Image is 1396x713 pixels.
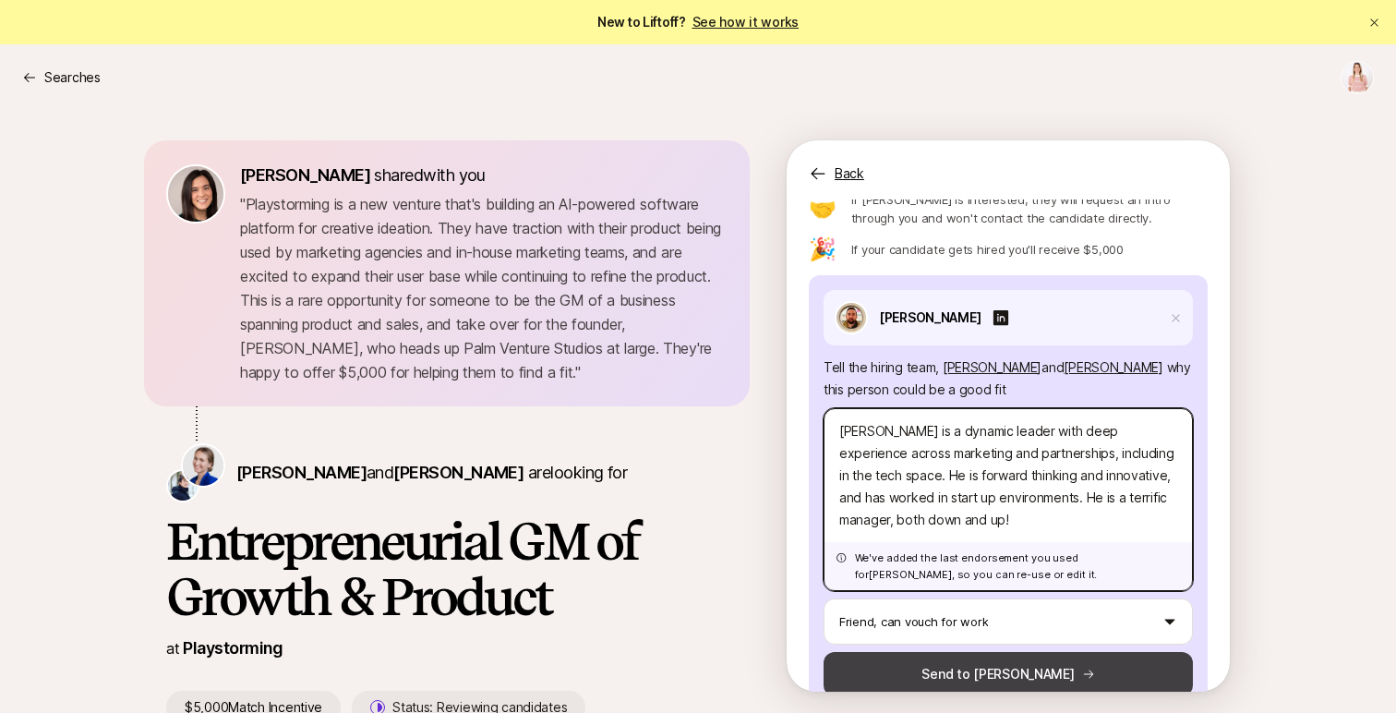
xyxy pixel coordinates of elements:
span: [PERSON_NAME] [1064,359,1162,375]
img: e505db06_b9f5_499b_89f4_40054194b769.jpg [836,303,866,332]
span: with you [423,165,486,185]
p: shared [240,163,493,188]
button: Nicole Pincus [1341,61,1374,94]
img: Hayley Darden [168,471,198,501]
img: 71d7b91d_d7cb_43b4_a7ea_a9b2f2cc6e03.jpg [168,166,223,222]
p: [PERSON_NAME] [879,307,981,329]
span: and [1041,359,1163,375]
span: [PERSON_NAME] [236,463,367,482]
span: [PERSON_NAME] [393,463,523,482]
p: 🎉 [809,238,836,260]
p: Searches [44,66,101,89]
span: New to Liftoff? [597,11,799,33]
textarea: [PERSON_NAME] is a dynamic leader with deep experience across marketing and partnerships, includi... [824,408,1193,591]
p: If [PERSON_NAME] is interested, they will request an intro through you and won't contact the cand... [851,190,1208,227]
img: Nicole Pincus [1342,62,1373,93]
p: Back [835,163,864,185]
p: We've added the last endorsement you used for [PERSON_NAME] , so you can re-use or edit it. [855,550,1181,583]
a: See how it works [692,14,800,30]
span: and [367,463,523,482]
button: Send to [PERSON_NAME] [824,652,1193,696]
p: Playstorming [183,635,283,661]
p: at [166,636,179,660]
p: are looking for [236,460,627,486]
span: [PERSON_NAME] [943,359,1041,375]
p: 🤝 [809,198,836,220]
p: Tell the hiring team, why this person could be a good fit [824,356,1193,401]
img: Daniela Plattner [183,445,223,486]
span: [PERSON_NAME] [240,165,370,185]
p: " Playstorming is a new venture that's building an AI-powered software platform for creative idea... [240,192,728,384]
h1: Entrepreneurial GM of Growth & Product [166,514,728,624]
p: If your candidate gets hired you'll receive $5,000 [851,240,1124,259]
